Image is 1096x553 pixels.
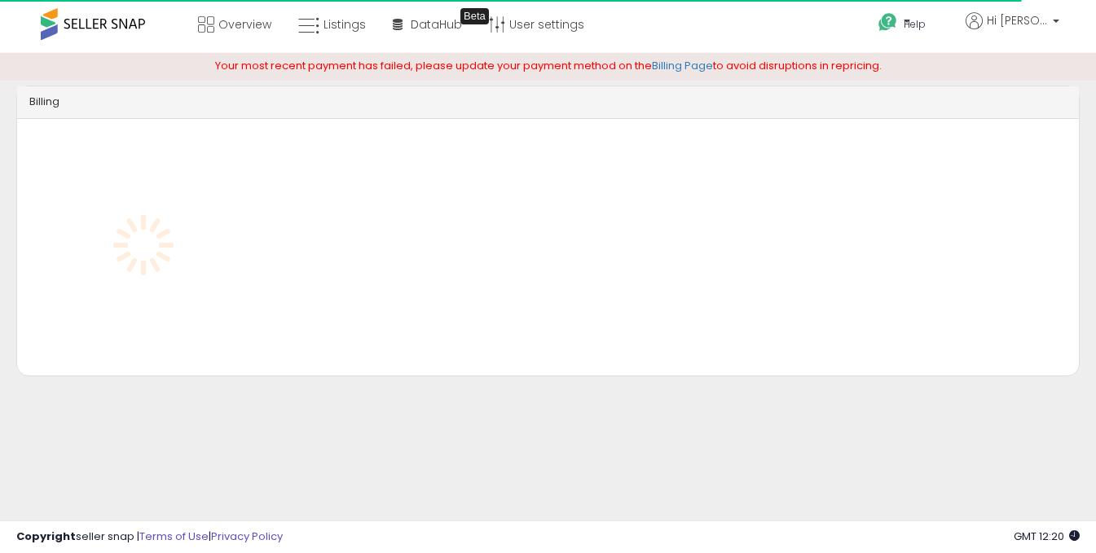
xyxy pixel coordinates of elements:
a: Privacy Policy [211,529,283,544]
a: Terms of Use [139,529,209,544]
span: DataHub [411,16,462,33]
span: Your most recent payment has failed, please update your payment method on the to avoid disruption... [215,58,882,73]
a: Billing Page [652,58,713,73]
div: Billing [17,86,1079,119]
strong: Copyright [16,529,76,544]
i: Get Help [878,12,898,33]
a: Hi [PERSON_NAME] [966,12,1059,49]
span: Overview [218,16,271,33]
div: Tooltip anchor [460,8,489,24]
span: 2025-08-18 12:20 GMT [1014,529,1080,544]
span: Listings [324,16,366,33]
div: seller snap | | [16,529,283,545]
span: Help [904,17,926,31]
span: Hi [PERSON_NAME] [987,12,1048,29]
